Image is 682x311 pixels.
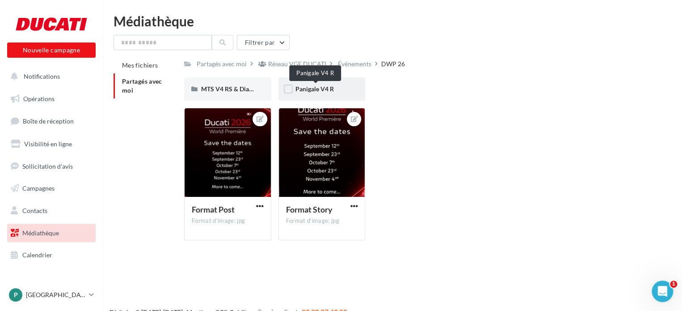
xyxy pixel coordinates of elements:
span: Opérations [23,95,55,102]
button: Nouvelle campagne [7,43,96,58]
a: Sollicitation d'avis [5,157,97,176]
span: P [14,290,18,299]
a: Calendrier [5,246,97,264]
span: Panigale V4 R [295,85,334,93]
div: Format d'image: jpg [286,217,358,225]
button: Notifications [5,67,94,86]
span: Boîte de réception [23,117,74,125]
span: Calendrier [22,251,52,259]
span: Visibilité en ligne [24,140,72,148]
a: Médiathèque [5,224,97,243]
span: MTS V4 RS & Diavel V4 RS [201,85,275,93]
div: Partagés avec moi [197,60,247,68]
iframe: Intercom live chat [652,281,673,302]
span: Partagés avec moi [122,77,162,94]
button: Filtrer par [237,35,290,50]
a: P [GEOGRAPHIC_DATA] [7,286,96,303]
span: Sollicitation d'avis [22,162,73,170]
a: Contacts [5,201,97,220]
div: Réseau VGF DUCATI [268,60,326,68]
span: 1 [670,281,677,288]
span: Contacts [22,207,47,214]
p: [GEOGRAPHIC_DATA] [26,290,85,299]
a: Opérations [5,89,97,108]
span: Mes fichiers [122,61,158,69]
span: Format Post [192,204,235,214]
span: Campagnes [22,184,55,192]
div: Panigale V4 R [289,65,341,81]
a: Boîte de réception [5,111,97,131]
div: Médiathèque [114,14,671,28]
span: Notifications [24,72,60,80]
div: DWP 26 [381,60,405,68]
span: Médiathèque [22,229,59,237]
a: Visibilité en ligne [5,135,97,153]
div: Événements [338,60,371,68]
a: Campagnes [5,179,97,198]
span: Format Story [286,204,333,214]
div: Format d'image: jpg [192,217,264,225]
